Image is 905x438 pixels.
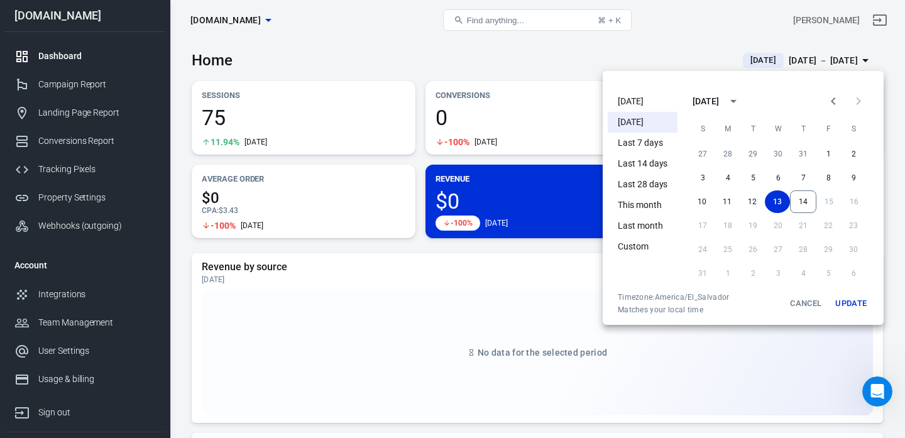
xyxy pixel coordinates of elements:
[791,167,816,189] button: 7
[33,33,138,43] div: Domain: [DOMAIN_NAME]
[40,323,50,333] button: Gif picker
[20,189,196,201] div: Hi [PERSON_NAME]
[608,216,677,236] li: Last month
[691,116,714,141] span: Sunday
[790,190,816,213] button: 14
[690,167,715,189] button: 3
[715,190,740,213] button: 11
[618,305,729,315] span: Matches your local time
[8,5,32,29] button: go back
[216,318,236,338] button: Send a message…
[765,190,790,213] button: 13
[618,292,729,302] div: Timezone: America/El_Salvador
[34,73,44,83] img: tab_domain_overview_orange.svg
[816,167,841,189] button: 8
[10,114,206,153] div: The team will get back to you on this. AnyTrack will be back [DATE].
[689,190,715,213] button: 10
[60,323,70,333] button: Upload attachment
[690,143,715,165] button: 27
[36,7,56,27] img: Profile image for Laurent
[767,116,789,141] span: Wednesday
[816,143,841,165] button: 1
[64,275,189,285] a: ThriveCart integration guide
[791,143,816,165] button: 31
[842,116,865,141] span: Saturday
[608,195,677,216] li: This month
[841,167,866,189] button: 9
[740,167,765,189] button: 5
[765,143,791,165] button: 30
[20,43,196,105] div: I will connect you with someone from our team shortly. Meanwhile, could you please share any addi...
[19,323,30,333] button: Emoji picker
[219,5,243,29] button: Home
[608,91,677,112] li: [DATE]
[831,292,871,315] button: Update
[740,190,765,213] button: 12
[786,292,826,315] button: Cancel
[715,143,740,165] button: 28
[608,236,677,257] li: Custom
[35,20,62,30] div: v 4.0.25
[841,143,866,165] button: 2
[61,6,143,16] h1: [PERSON_NAME]
[10,36,206,112] div: I will connect you with someone from our team shortly. Meanwhile, could you please share any addi...
[740,143,765,165] button: 29
[11,297,241,318] textarea: Message…
[10,36,241,114] div: AnyTrack says…
[608,174,677,195] li: Last 28 days
[48,74,112,82] div: Domain Overview
[20,121,196,146] div: The team will get back to you on this. AnyTrack will be back [DATE].
[821,89,846,114] button: Previous month
[20,33,30,43] img: website_grey.svg
[20,250,196,287] div: You can learn more about the Thrivecart integration in our dedicated .
[608,133,677,153] li: Last 7 days
[10,181,241,305] div: Laurent says…
[862,376,892,407] iframe: Intercom live chat
[792,116,814,141] span: Thursday
[608,112,677,133] li: [DATE]
[125,73,135,83] img: tab_keywords_by_traffic_grey.svg
[608,153,677,174] li: Last 14 days
[765,167,791,189] button: 6
[716,116,739,141] span: Monday
[742,116,764,141] span: Tuesday
[723,90,744,112] button: calendar view is open, switch to year view
[817,116,840,141] span: Friday
[10,114,241,163] div: AnyTrack says…
[693,95,719,108] div: [DATE]
[715,167,740,189] button: 4
[10,181,206,295] div: Hi [PERSON_NAME]Please make sure you've added the Anytrack tracking tag on all pages that you pro...
[20,20,30,30] img: logo_orange.svg
[139,74,212,82] div: Keywords by Traffic
[61,16,117,28] p: Active 2h ago
[10,164,241,181] div: [DATE]
[20,200,196,249] div: Please make sure you've added the Anytrack tracking tag on all pages that you promote. Not just o...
